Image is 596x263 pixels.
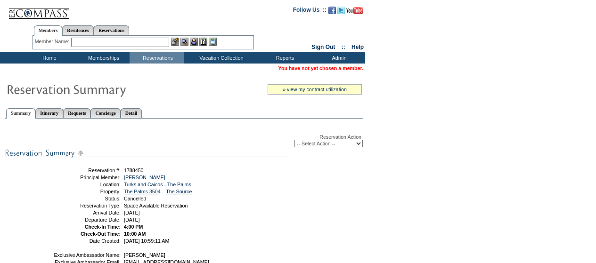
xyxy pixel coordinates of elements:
[124,203,188,208] span: Space Available Reservation
[278,65,363,71] span: You have not yet chosen a member.
[124,231,146,237] span: 10:00 AM
[124,196,146,201] span: Cancelled
[81,231,121,237] strong: Check-Out Time:
[63,108,90,118] a: Requests
[53,210,121,215] td: Arrival Date:
[346,9,363,15] a: Subscribe to our YouTube Channel
[124,210,140,215] span: [DATE]
[53,196,121,201] td: Status:
[124,252,165,258] span: [PERSON_NAME]
[257,52,311,64] td: Reports
[337,7,345,14] img: Follow us on Twitter
[53,175,121,180] td: Principal Member:
[53,182,121,187] td: Location:
[171,38,179,46] img: b_edit.gif
[53,203,121,208] td: Reservation Type:
[351,44,364,50] a: Help
[121,108,142,118] a: Detail
[94,25,129,35] a: Reservations
[283,87,347,92] a: » view my contract utilization
[53,217,121,223] td: Departure Date:
[90,108,120,118] a: Concierge
[180,38,188,46] img: View
[311,52,365,64] td: Admin
[62,25,94,35] a: Residences
[166,189,192,194] a: The Source
[342,44,345,50] span: ::
[6,80,195,98] img: Reservaton Summary
[293,6,327,17] td: Follow Us ::
[5,134,363,147] div: Reservation Action:
[124,217,140,223] span: [DATE]
[53,167,121,173] td: Reservation #:
[130,52,184,64] td: Reservations
[124,175,165,180] a: [PERSON_NAME]
[124,167,144,173] span: 1788450
[53,238,121,244] td: Date Created:
[190,38,198,46] img: Impersonate
[184,52,257,64] td: Vacation Collection
[35,108,63,118] a: Itinerary
[124,238,169,244] span: [DATE] 10:59:11 AM
[124,182,191,187] a: Turks and Caicos - The Palms
[53,252,121,258] td: Exclusive Ambassador Name:
[328,7,336,14] img: Become our fan on Facebook
[199,38,207,46] img: Reservations
[337,9,345,15] a: Follow us on Twitter
[85,224,121,230] strong: Check-In Time:
[311,44,335,50] a: Sign Out
[346,7,363,14] img: Subscribe to our YouTube Channel
[75,52,130,64] td: Memberships
[35,38,71,46] div: Member Name:
[53,189,121,194] td: Property:
[6,108,35,119] a: Summary
[5,147,287,159] img: subTtlResSummary.gif
[21,52,75,64] td: Home
[34,25,63,36] a: Members
[209,38,217,46] img: b_calculator.gif
[328,9,336,15] a: Become our fan on Facebook
[124,189,161,194] a: The Palms 3504
[124,224,143,230] span: 4:00 PM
